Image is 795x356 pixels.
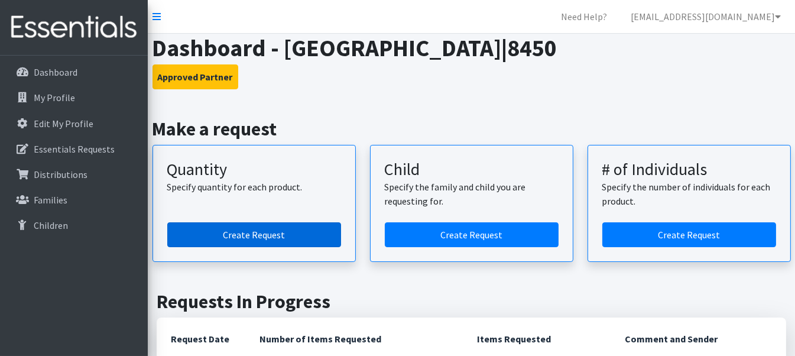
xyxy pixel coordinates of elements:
p: Edit My Profile [34,118,93,130]
a: Children [5,213,143,237]
h1: Dashboard - [GEOGRAPHIC_DATA]|8450 [152,34,791,62]
p: Dashboard [34,66,77,78]
a: [EMAIL_ADDRESS][DOMAIN_NAME] [621,5,790,28]
p: My Profile [34,92,75,103]
a: Dashboard [5,60,143,84]
p: Specify quantity for each product. [167,180,341,194]
a: Create a request by quantity [167,222,341,247]
p: Children [34,219,68,231]
a: My Profile [5,86,143,109]
h3: Quantity [167,160,341,180]
a: Need Help? [551,5,616,28]
a: Edit My Profile [5,112,143,135]
a: Create a request for a child or family [385,222,559,247]
p: Specify the family and child you are requesting for. [385,180,559,208]
p: Families [34,194,67,206]
h2: Make a request [152,118,791,140]
h3: # of Individuals [602,160,776,180]
h2: Requests In Progress [157,290,786,313]
h3: Child [385,160,559,180]
img: HumanEssentials [5,8,143,47]
button: Approved Partner [152,64,238,89]
a: Create a request by number of individuals [602,222,776,247]
a: Essentials Requests [5,137,143,161]
a: Families [5,188,143,212]
p: Essentials Requests [34,143,115,155]
p: Distributions [34,169,87,180]
a: Distributions [5,163,143,186]
p: Specify the number of individuals for each product. [602,180,776,208]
